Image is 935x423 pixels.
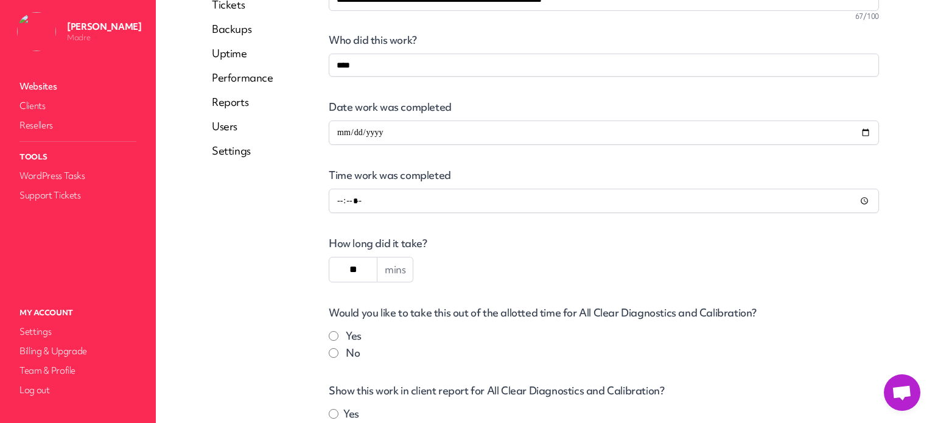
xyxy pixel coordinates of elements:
a: Support Tickets [17,187,139,204]
a: Reports [212,95,273,110]
a: Users [212,119,273,134]
a: Websites [17,78,139,95]
label: Yes [346,329,362,343]
a: Log out [17,382,139,399]
a: Settings [17,323,139,340]
span: mins [377,257,413,282]
label: Time work was completed [329,169,879,181]
a: Open chat [884,374,920,411]
label: No [346,346,360,360]
label: How long did it take? [329,237,879,250]
div: 67/100 [329,11,879,22]
label: Date work was completed [329,101,879,113]
p: Tools [17,149,139,165]
a: Backups [212,22,273,37]
a: Billing & Upgrade [17,343,139,360]
a: Clients [17,97,139,114]
label: Yes [343,407,359,421]
a: Performance [212,71,273,85]
a: Uptime [212,46,273,61]
a: WordPress Tasks [17,167,139,184]
label: Who did this work? [329,34,879,46]
a: Team & Profile [17,362,139,379]
p: Madre [67,33,141,43]
p: [PERSON_NAME] [67,21,141,33]
p: My Account [17,305,139,321]
a: Settings [212,144,273,158]
a: Resellers [17,117,139,134]
label: Show this work in client report for All Clear Diagnostics and Calibration? [329,385,879,397]
p: Would you like to take this out of the allotted time for All Clear Diagnostics and Calibration? [329,307,879,319]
